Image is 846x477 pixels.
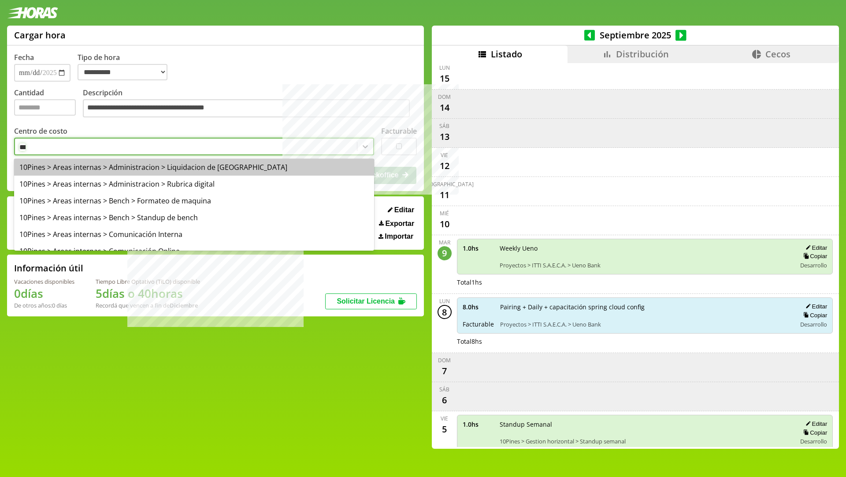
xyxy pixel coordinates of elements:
span: Desarrollo [800,261,827,269]
div: Vacaciones disponibles [14,278,74,285]
div: mié [440,210,449,217]
div: Total 8 hs [457,337,833,346]
div: 10Pines > Areas internas > Comunicación Online [14,243,374,259]
div: [DEMOGRAPHIC_DATA] [416,180,474,188]
div: 14 [438,101,452,115]
span: Desarrollo [800,437,827,445]
div: sáb [439,122,449,130]
label: Descripción [83,88,417,120]
div: sáb [439,386,449,393]
div: 10Pines > Areas internas > Administracion > Rubrica digital [14,176,374,192]
div: dom [438,93,451,101]
div: 7 [438,364,452,378]
select: Tipo de hora [78,64,167,80]
button: Copiar [801,312,827,319]
div: lun [439,297,450,305]
div: 11 [438,188,452,202]
div: dom [438,357,451,364]
img: logotipo [7,7,58,19]
input: Cantidad [14,99,76,116]
span: Editar [394,206,414,214]
button: Editar [803,420,827,428]
span: Proyectos > ITTI S.A.E.C.A. > Ueno Bank [500,261,790,269]
div: 6 [438,393,452,407]
span: 1.0 hs [463,420,493,428]
button: Editar [803,244,827,252]
div: vie [441,415,448,422]
div: 10Pines > Areas internas > Bench > Standup de bench [14,209,374,226]
button: Editar [385,206,417,214]
span: Cecos [765,48,790,60]
div: vie [441,151,448,159]
textarea: Descripción [83,99,410,118]
div: Tiempo Libre Optativo (TiLO) disponible [96,278,200,285]
div: Recordá que vencen a fin de [96,301,200,309]
button: Solicitar Licencia [325,293,417,309]
span: Weekly Ueno [500,244,790,252]
label: Facturable [381,126,417,136]
span: 8.0 hs [463,303,494,311]
span: Solicitar Licencia [337,297,395,305]
div: mar [439,239,450,246]
span: Septiembre 2025 [595,29,675,41]
div: 12 [438,159,452,173]
span: Standup Semanal [500,420,790,428]
button: Copiar [801,252,827,260]
div: 5 [438,422,452,436]
b: Diciembre [170,301,198,309]
button: Editar [803,303,827,310]
span: Distribución [616,48,669,60]
span: 10Pines > Gestion horizontal > Standup semanal [500,437,790,445]
button: Exportar [376,219,417,228]
div: 13 [438,130,452,144]
button: Copiar [801,429,827,436]
div: 15 [438,71,452,86]
span: Exportar [385,220,414,228]
span: 1.0 hs [463,244,493,252]
span: Importar [385,233,413,240]
div: 10Pines > Areas internas > Bench > Formateo de maquina [14,192,374,209]
label: Fecha [14,53,34,62]
span: Facturable [463,320,494,328]
div: scrollable content [432,63,839,447]
span: Proyectos > ITTI S.A.E.C.A. > Ueno Bank [500,320,790,328]
div: lun [439,64,450,71]
div: De otros años: 0 días [14,301,74,309]
div: Total 1 hs [457,278,833,286]
label: Cantidad [14,88,83,120]
span: Desarrollo [800,320,827,328]
div: 10 [438,217,452,231]
div: 9 [438,246,452,260]
div: 8 [438,305,452,319]
span: Listado [491,48,522,60]
h2: Información útil [14,262,83,274]
h1: 5 días o 40 horas [96,285,200,301]
label: Tipo de hora [78,53,174,82]
div: 10Pines > Areas internas > Comunicación Interna [14,226,374,243]
h1: 0 días [14,285,74,301]
span: Pairing + Daily + capacitación spring cloud config [500,303,790,311]
div: 10Pines > Areas internas > Administracion > Liquidacion de [GEOGRAPHIC_DATA] [14,159,374,176]
label: Centro de costo [14,126,67,136]
h1: Cargar hora [14,29,66,41]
